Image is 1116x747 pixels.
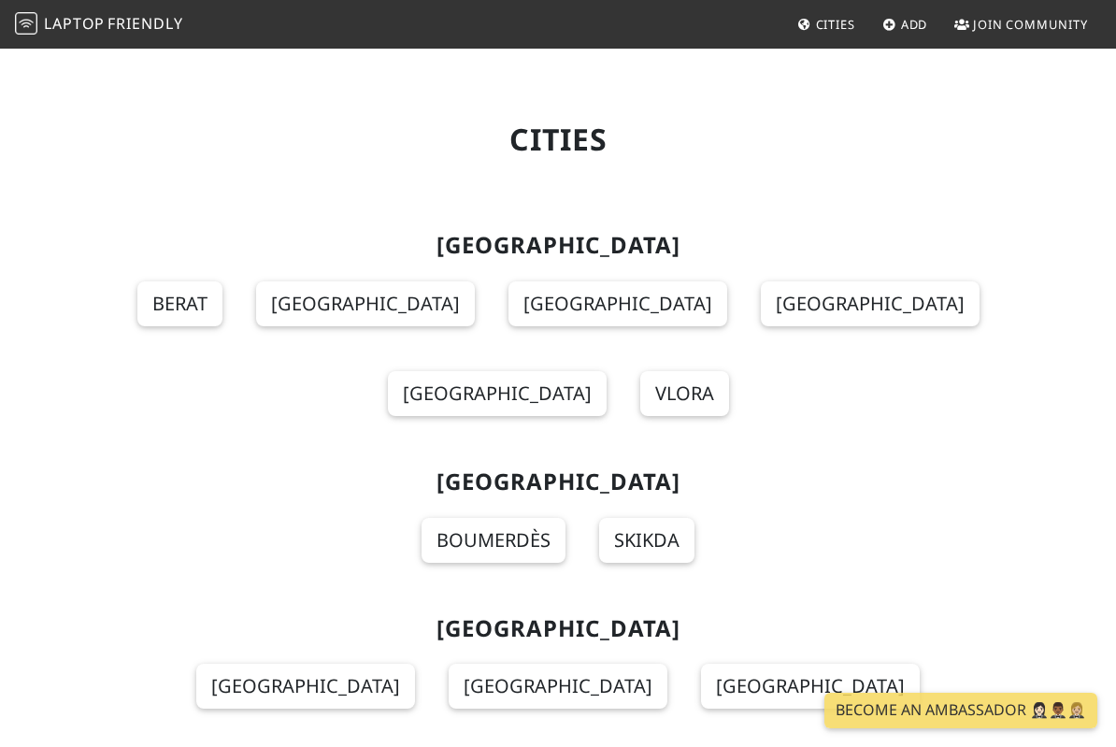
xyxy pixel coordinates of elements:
[875,7,936,41] a: Add
[422,518,565,563] a: Boumerdès
[44,13,105,34] span: Laptop
[256,281,475,326] a: [GEOGRAPHIC_DATA]
[107,13,182,34] span: Friendly
[121,232,995,259] h2: [GEOGRAPHIC_DATA]
[701,664,920,709] a: [GEOGRAPHIC_DATA]
[816,16,855,33] span: Cities
[761,281,980,326] a: [GEOGRAPHIC_DATA]
[599,518,694,563] a: Skikda
[121,615,995,642] h2: [GEOGRAPHIC_DATA]
[121,122,995,157] h1: Cities
[947,7,1095,41] a: Join Community
[973,16,1088,33] span: Join Community
[15,8,183,41] a: LaptopFriendly LaptopFriendly
[15,12,37,35] img: LaptopFriendly
[388,371,607,416] a: [GEOGRAPHIC_DATA]
[196,664,415,709] a: [GEOGRAPHIC_DATA]
[137,281,222,326] a: Berat
[790,7,863,41] a: Cities
[508,281,727,326] a: [GEOGRAPHIC_DATA]
[901,16,928,33] span: Add
[824,693,1097,728] a: Become an Ambassador 🤵🏻‍♀️🤵🏾‍♂️🤵🏼‍♀️
[121,468,995,496] h2: [GEOGRAPHIC_DATA]
[449,664,667,709] a: [GEOGRAPHIC_DATA]
[640,371,729,416] a: Vlora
